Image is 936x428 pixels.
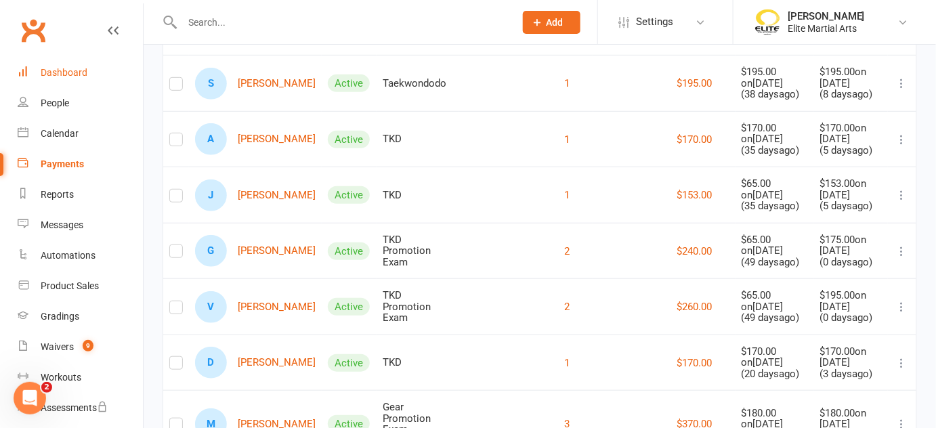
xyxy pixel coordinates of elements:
div: ( 49 days ago) [742,312,808,324]
button: 1 [565,187,570,203]
div: Elite Martial Arts [788,22,865,35]
a: A[PERSON_NAME] [195,123,316,155]
div: Promotion Exam [383,245,453,267]
a: Reports [18,179,143,210]
div: Promotion Exam [383,301,453,324]
a: G[PERSON_NAME] [195,235,316,267]
img: thumb_image1508806937.png [754,9,781,36]
div: Sebastian Escorcha [195,68,227,100]
div: Payments [41,158,84,169]
div: [PERSON_NAME] [788,10,865,22]
div: Dashboard [41,67,87,78]
div: $195.00 on [DATE] [820,66,882,89]
div: Active [328,242,370,260]
div: People [41,98,69,108]
div: John Espinal [195,179,227,211]
div: Gear [383,402,453,413]
div: Active [328,131,370,148]
a: Automations [18,240,143,271]
div: Assessments [41,402,108,413]
button: $195.00 [677,75,712,91]
div: $170.00 on [DATE] [820,346,882,368]
span: Add [547,17,563,28]
div: ( 35 days ago) [742,145,808,156]
div: Daniel Perez [195,347,227,379]
a: Clubworx [16,14,50,47]
button: 2 [565,243,570,259]
iframe: Intercom live chat [14,382,46,414]
a: J[PERSON_NAME] [195,179,316,211]
div: Active [328,74,370,92]
div: $175.00 on [DATE] [820,234,882,257]
div: $195.00 on [DATE] [742,66,808,89]
div: $65.00 on [DATE] [742,290,808,312]
a: Payments [18,149,143,179]
div: Active [328,354,370,372]
button: Add [523,11,580,34]
div: ( 5 days ago) [820,200,882,212]
div: Veda Goyal [195,291,227,323]
div: Product Sales [41,280,99,291]
a: Calendar [18,119,143,149]
span: 9 [83,340,93,351]
div: ( 35 days ago) [742,200,808,212]
button: 1 [565,75,570,91]
div: Anyelo Espinal [195,123,227,155]
div: Automations [41,250,95,261]
div: ( 0 days ago) [820,312,882,324]
div: ( 5 days ago) [820,145,882,156]
div: Active [328,298,370,316]
div: $170.00 on [DATE] [742,346,808,368]
div: ( 0 days ago) [820,257,882,268]
div: $65.00 on [DATE] [742,234,808,257]
span: 2 [41,382,52,393]
div: TKD [383,190,453,201]
div: ( 49 days ago) [742,257,808,268]
a: Workouts [18,362,143,393]
button: $170.00 [677,131,712,148]
div: ( 38 days ago) [742,89,808,100]
div: ( 20 days ago) [742,368,808,380]
a: People [18,88,143,119]
div: $153.00 on [DATE] [820,178,882,200]
div: Gradings [41,311,79,322]
div: ( 8 days ago) [820,89,882,100]
button: $170.00 [677,355,712,371]
div: TKD [383,234,453,246]
button: $240.00 [677,243,712,259]
div: Messages [41,219,83,230]
div: TKD [383,290,453,301]
a: Assessments [18,393,143,423]
input: Search... [178,13,505,32]
div: Reports [41,189,74,200]
div: Waivers [41,341,74,352]
div: Active [328,186,370,204]
button: $260.00 [677,299,712,315]
button: 2 [565,299,570,315]
div: ( 3 days ago) [820,368,882,380]
div: Gayatri Goyal [195,235,227,267]
button: $153.00 [677,187,712,203]
div: $195.00 on [DATE] [820,290,882,312]
div: $170.00 on [DATE] [820,123,882,145]
div: $65.00 on [DATE] [742,178,808,200]
span: Settings [636,7,673,37]
a: Product Sales [18,271,143,301]
div: Taekwondodo [383,78,453,89]
div: TKD [383,357,453,368]
div: $170.00 on [DATE] [742,123,808,145]
a: Gradings [18,301,143,332]
div: TKD [383,133,453,145]
a: Messages [18,210,143,240]
a: S[PERSON_NAME] [195,68,316,100]
div: Workouts [41,372,81,383]
a: Dashboard [18,58,143,88]
button: 1 [565,131,570,148]
a: Waivers 9 [18,332,143,362]
a: V[PERSON_NAME] [195,291,316,323]
button: 1 [565,355,570,371]
div: Calendar [41,128,79,139]
a: D[PERSON_NAME] [195,347,316,379]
